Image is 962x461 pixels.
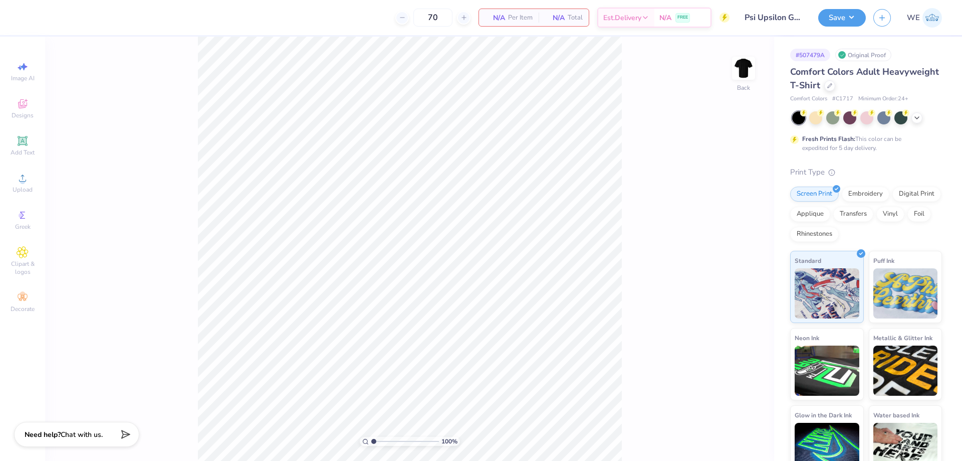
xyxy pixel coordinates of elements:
span: Decorate [11,305,35,313]
img: Standard [795,268,859,319]
img: Neon Ink [795,346,859,396]
span: Neon Ink [795,333,819,343]
span: # C1717 [832,95,853,103]
div: Vinyl [876,207,904,222]
span: Total [568,13,583,23]
div: This color can be expedited for 5 day delivery. [802,134,925,152]
div: Foil [907,207,931,222]
span: Designs [12,111,34,119]
div: Transfers [833,207,873,222]
div: Screen Print [790,187,839,202]
span: N/A [545,13,565,23]
img: Back [734,58,754,78]
span: Image AI [11,74,35,82]
input: – – [413,9,452,27]
span: Upload [13,186,33,194]
span: Clipart & logos [5,260,40,276]
strong: Need help? [25,430,61,439]
span: Est. Delivery [603,13,641,23]
span: FREE [677,14,688,21]
span: WE [907,12,920,24]
img: Metallic & Glitter Ink [873,346,938,396]
div: Digital Print [892,187,941,202]
div: Back [737,83,750,92]
img: Puff Ink [873,268,938,319]
span: Comfort Colors Adult Heavyweight T-Shirt [790,66,939,91]
span: Puff Ink [873,255,894,266]
span: N/A [485,13,505,23]
strong: Fresh Prints Flash: [802,135,855,143]
div: Rhinestones [790,227,839,242]
div: Applique [790,207,830,222]
span: Glow in the Dark Ink [795,410,852,420]
input: Untitled Design [737,8,811,28]
span: Metallic & Glitter Ink [873,333,932,343]
span: Add Text [11,148,35,157]
span: Chat with us. [61,430,103,439]
button: Save [818,9,866,27]
a: WE [907,8,942,28]
div: Embroidery [842,187,889,202]
span: Comfort Colors [790,95,827,103]
span: Greek [15,223,31,231]
span: Water based Ink [873,410,919,420]
span: 100 % [441,437,457,446]
img: Werrine Empeynado [922,8,942,28]
div: # 507479A [790,49,830,61]
span: Per Item [508,13,533,23]
div: Print Type [790,167,942,178]
span: Standard [795,255,821,266]
div: Original Proof [835,49,891,61]
span: Minimum Order: 24 + [858,95,908,103]
span: N/A [659,13,671,23]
